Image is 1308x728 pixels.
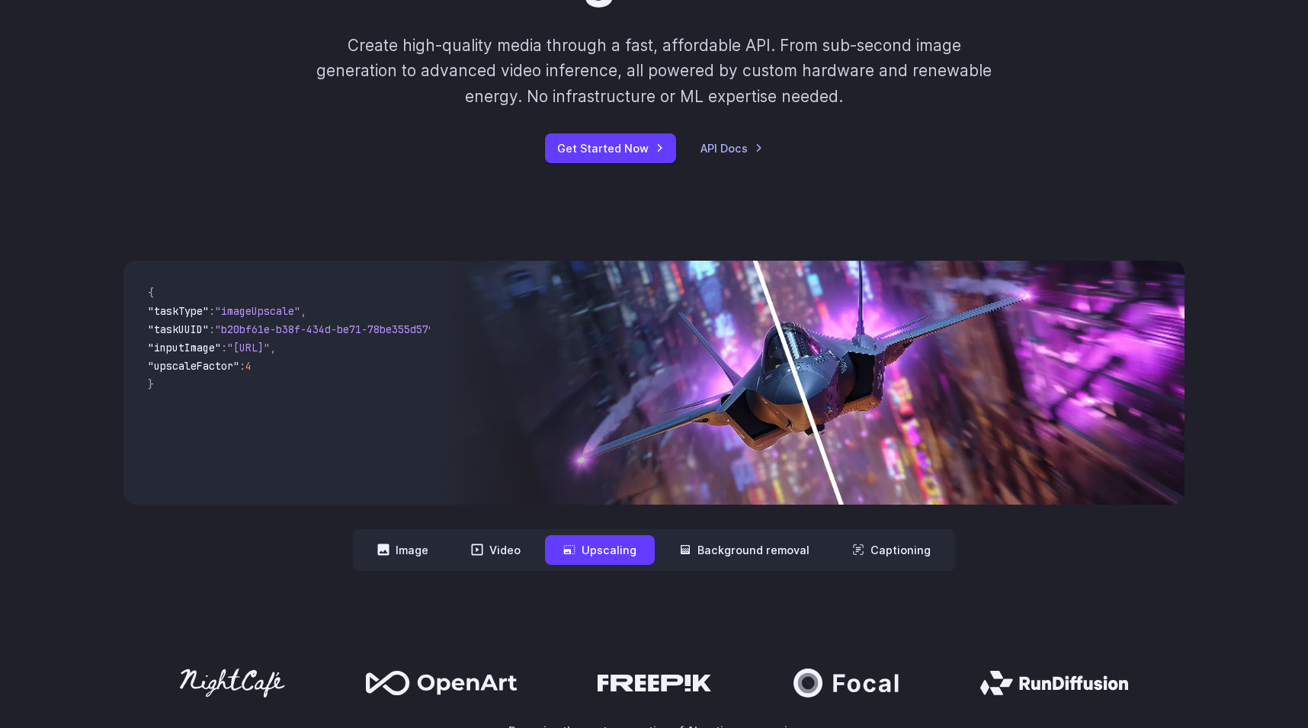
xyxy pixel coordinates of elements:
img: Futuristic stealth jet streaking through a neon-lit cityscape with glowing purple exhaust [442,261,1185,505]
span: : [239,359,245,373]
span: "inputImage" [148,341,221,354]
span: "[URL]" [227,341,270,354]
span: } [148,377,154,391]
span: "imageUpscale" [215,304,300,318]
span: "taskType" [148,304,209,318]
span: : [221,341,227,354]
a: Get Started Now [545,133,676,163]
button: Captioning [834,535,949,565]
span: 4 [245,359,252,373]
span: , [300,304,306,318]
span: , [270,341,276,354]
span: "b20bf61e-b38f-434d-be71-78be355d5795" [215,322,447,336]
span: : [209,304,215,318]
span: "taskUUID" [148,322,209,336]
span: { [148,286,154,300]
button: Image [359,535,447,565]
button: Background removal [661,535,828,565]
p: Create high-quality media through a fast, affordable API. From sub-second image generation to adv... [315,33,994,109]
button: Upscaling [545,535,655,565]
span: : [209,322,215,336]
span: "upscaleFactor" [148,359,239,373]
button: Video [453,535,539,565]
a: API Docs [700,140,763,157]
